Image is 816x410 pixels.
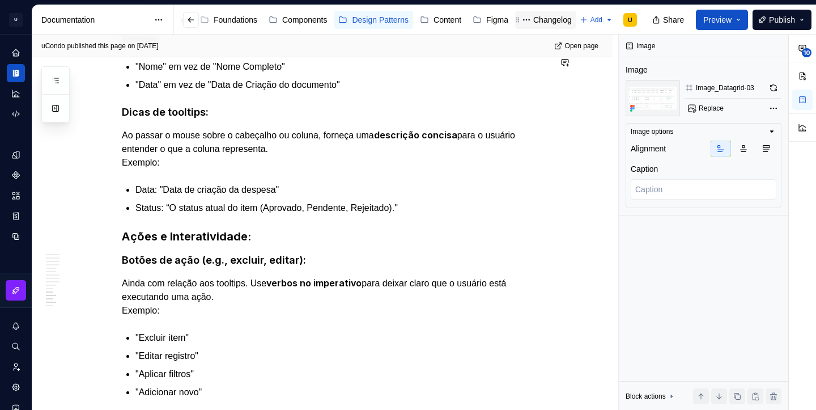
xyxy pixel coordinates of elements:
p: "Excluir item" [135,331,550,345]
a: Code automation [7,105,25,123]
div: Components [282,14,327,26]
div: Image [626,64,648,75]
h4: : [122,253,550,267]
button: U [2,7,29,32]
button: Publish [753,10,811,30]
span: Publish [769,14,795,26]
button: Search ⌘K [7,337,25,356]
button: Add [576,12,617,28]
button: Notifications [7,317,25,335]
div: U [628,15,632,24]
div: Page tree [135,9,529,31]
strong: verbos no imperativo [266,277,362,289]
a: Open page [551,38,603,54]
p: Ainda com relação aos tooltips. Use para deixar claro que o usuário está executando uma ação. Exe... [122,276,550,318]
a: Components [7,166,25,184]
a: Figma [468,11,513,29]
strong: Ações e Interatividade: [122,230,251,243]
div: U [9,13,23,27]
div: Block actions [626,392,666,401]
a: Documentation [7,64,25,82]
a: Changelog [515,11,576,29]
a: Invite team [7,358,25,376]
a: Settings [7,378,25,396]
a: Design tokens [7,146,25,164]
a: Design Patterns [334,11,413,29]
button: Preview [696,10,748,30]
strong: descrição concisa [374,129,457,141]
div: published this page on [DATE] [67,41,158,50]
div: Content [433,14,461,26]
a: Data sources [7,227,25,246]
span: Add [590,15,602,24]
p: Ao passar o mouse sobre o cabeçalho ou coluna, forneça uma para o usuário entender o que a coluna... [122,128,550,170]
a: Content [415,11,466,29]
div: Caption [631,163,658,175]
p: "Editar registro" [135,349,550,363]
span: uCondo [41,41,65,50]
a: Storybook stories [7,207,25,225]
div: Foundations [214,14,257,26]
button: Image options [631,127,776,136]
p: "Nome" em vez de "Nome Completo" [135,60,550,74]
strong: Botões de ação (e.g., excluir, editar) [122,254,303,266]
strong: Dicas de tooltips [122,106,206,118]
span: Preview [703,14,732,26]
a: Assets [7,187,25,205]
span: Open page [565,41,598,50]
div: Image options [631,127,673,136]
p: Status: “O status atual do item (Aprovado, Pendente, Rejeitado)." [135,201,550,215]
div: Changelog [533,14,572,26]
button: Share [647,10,691,30]
p: "Adicionar novo" [135,386,550,399]
a: Foundations [195,11,262,29]
div: Figma [486,14,508,26]
p: "Data" em vez de "Data de Criação do documento" [135,78,550,92]
div: Image_Datagrid-03 [696,83,754,92]
h4: : [122,105,550,119]
div: Design Patterns [352,14,409,26]
p: Data: "Data de criação da despesa" [135,183,550,197]
button: Replace [685,100,729,116]
img: 8cea3117-2bc9-4e3e-84ca-b8ff22ae3486.png [626,80,680,116]
span: 10 [802,48,811,57]
span: Share [663,14,684,26]
a: Components [264,11,331,29]
p: "Aplicar filtros" [135,367,550,381]
div: Block actions [626,388,676,404]
a: Analytics [7,84,25,103]
span: Replace [699,104,724,113]
a: Home [7,44,25,62]
div: Documentation [41,14,148,26]
div: Alignment [631,143,666,154]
